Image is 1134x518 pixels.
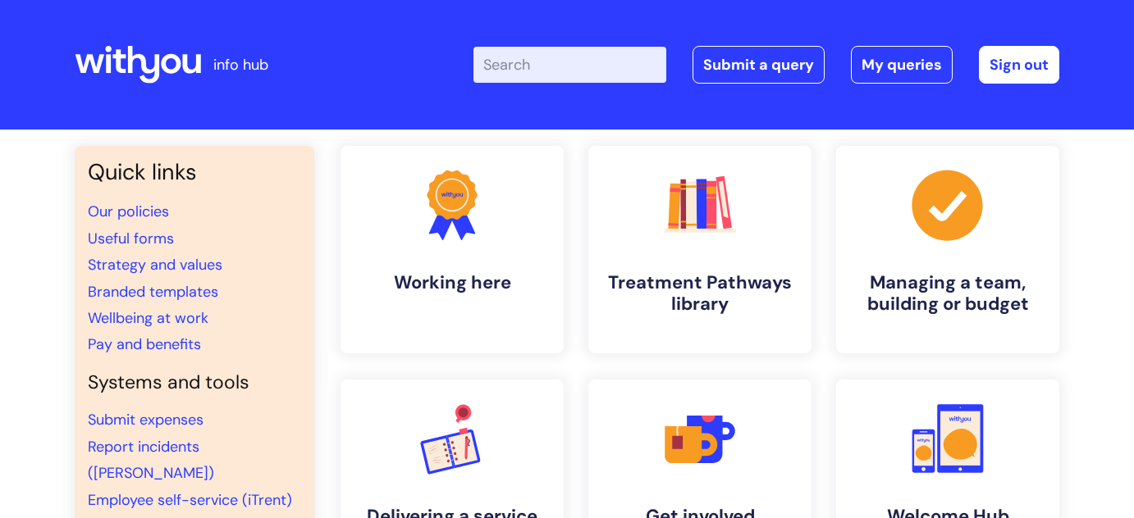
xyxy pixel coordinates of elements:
h4: Managing a team, building or budget [849,272,1046,316]
a: Submit a query [693,46,825,84]
a: Pay and benefits [88,334,201,354]
a: Submit expenses [88,410,203,429]
p: info hub [213,52,268,78]
a: Our policies [88,202,169,221]
a: Employee self-service (iTrent) [88,490,292,510]
a: Useful forms [88,229,174,248]
input: Search [473,47,666,83]
a: Report incidents ([PERSON_NAME]) [88,437,214,483]
a: Branded templates [88,282,218,302]
a: Sign out [979,46,1059,84]
a: Wellbeing at work [88,308,208,328]
h4: Systems and tools [88,371,301,394]
div: | - [473,46,1059,84]
h3: Quick links [88,159,301,185]
h4: Working here [354,272,551,293]
h4: Treatment Pathways library [601,272,798,316]
a: Strategy and values [88,255,222,275]
a: Working here [341,146,564,353]
a: My queries [851,46,953,84]
a: Treatment Pathways library [588,146,812,353]
a: Managing a team, building or budget [836,146,1059,353]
